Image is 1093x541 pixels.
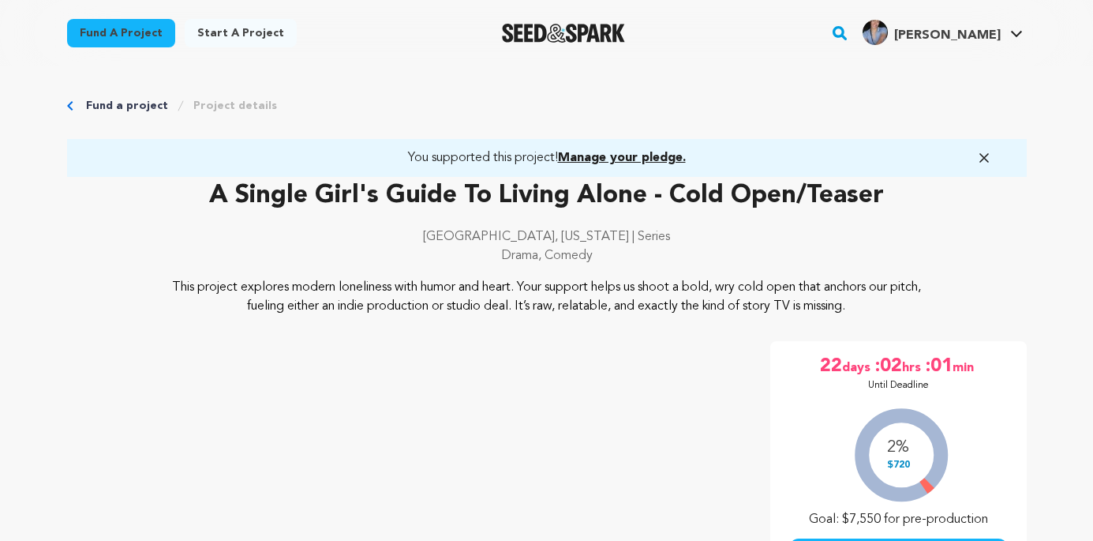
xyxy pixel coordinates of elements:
a: Start a project [185,19,297,47]
span: 22 [820,354,842,379]
span: [PERSON_NAME] [894,29,1001,42]
p: [GEOGRAPHIC_DATA], [US_STATE] | Series [67,227,1027,246]
span: :01 [924,354,953,379]
a: Seed&Spark Homepage [502,24,626,43]
a: Gantz M.'s Profile [859,17,1026,45]
span: hrs [902,354,924,379]
span: :02 [874,354,902,379]
span: Gantz M.'s Profile [859,17,1026,50]
p: A Single Girl's Guide To Living Alone - Cold Open/Teaser [67,177,1027,215]
a: Project details [193,98,277,114]
p: This project explores modern loneliness with humor and heart. Your support helps us shoot a bold,... [163,278,930,316]
a: You supported this project!Manage your pledge. [86,148,1008,167]
a: Fund a project [86,98,168,114]
p: Until Deadline [868,379,929,392]
span: min [953,354,977,379]
img: 7a2411b136600646.jpg [863,20,888,45]
img: Seed&Spark Logo Dark Mode [502,24,626,43]
p: Drama, Comedy [67,246,1027,265]
div: Breadcrumb [67,98,1027,114]
a: Fund a project [67,19,175,47]
span: Manage your pledge. [558,152,686,164]
span: days [842,354,874,379]
div: Gantz M.'s Profile [863,20,1001,45]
